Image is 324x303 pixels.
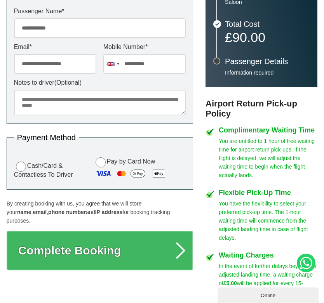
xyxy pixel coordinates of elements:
[219,127,317,134] h4: Complimentary Waiting Time
[219,199,317,242] p: You have the flexibility to select your preferred pick-up time. The 1-hour waiting time will comm...
[104,54,122,73] div: United Kingdom: +44
[219,189,317,196] h4: Flexible Pick-Up Time
[14,160,88,178] label: Cash/Card & Contactless To Driver
[94,156,186,182] label: Pay by Card Now
[96,157,106,167] input: Pay by Card Now
[218,286,320,303] iframe: chat widget
[14,8,186,14] label: Passenger Name
[48,209,86,215] strong: phone number
[206,99,317,119] h3: Airport Return Pick-up Policy
[219,252,317,259] h4: Waiting Charges
[54,79,82,86] span: (Optional)
[219,262,317,296] p: In the event of further delays beyond the adjusted landing time, a waiting charge of will be appl...
[95,209,123,215] strong: IP address
[225,57,310,65] h3: Passenger Details
[219,137,317,179] p: You are entitled to 1 hour of free waiting time for airport return pick-ups. If the flight is del...
[103,44,186,50] label: Mobile Number
[17,209,31,215] strong: name
[33,209,47,215] strong: email
[14,134,79,141] legend: Payment Method
[7,199,193,225] p: By creating booking with us, you agree that we will store your , , and for booking tracking purpo...
[232,30,265,45] span: 90.00
[225,69,310,76] p: Information required
[7,231,193,270] button: Complete Booking
[14,80,186,86] label: Notes to driver
[225,20,310,28] h3: Total Cost
[223,280,237,286] strong: £5.00
[14,44,96,50] label: Email
[16,162,26,172] input: Cash/Card & Contactless To Driver
[225,32,310,43] p: £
